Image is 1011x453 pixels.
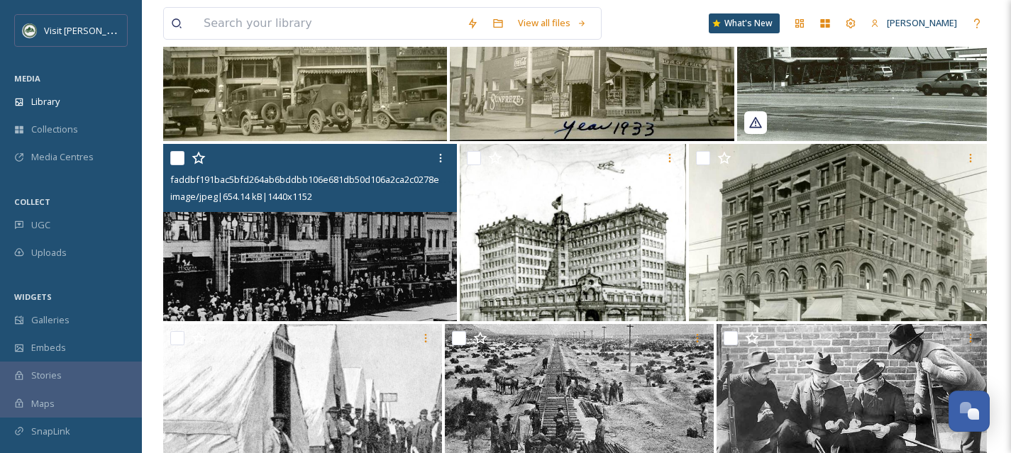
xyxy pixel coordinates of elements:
[31,341,66,354] span: Embeds
[163,144,457,321] img: faddbf191bac5bfd264ab6bddbb106e681db50d106a2ca2c0278e770232a0e20.jpg
[709,13,780,33] a: What's New
[887,16,957,29] span: [PERSON_NAME]
[511,9,594,37] a: View all files
[460,144,686,321] img: Ben Lomond Hotel Courtesy Special Collections Department, Stewart Library, Weber State University...
[14,73,40,84] span: MEDIA
[31,95,60,108] span: Library
[44,23,134,37] span: Visit [PERSON_NAME]
[31,369,62,382] span: Stories
[689,144,987,321] img: First National Bank Courtesy Special Collections Department, Stewart Library, Weber State Univers...
[14,291,52,302] span: WIDGETS
[31,150,94,164] span: Media Centres
[31,246,67,259] span: Uploads
[14,196,50,207] span: COLLECT
[31,218,50,232] span: UGC
[949,391,990,432] button: Open Chat
[170,190,312,203] span: image/jpeg | 654.14 kB | 1440 x 1152
[197,8,460,39] input: Search your library
[31,425,70,438] span: SnapLink
[31,123,78,136] span: Collections
[23,23,37,38] img: Unknown.png
[863,9,964,37] a: [PERSON_NAME]
[31,313,70,327] span: Galleries
[170,172,509,186] span: faddbf191bac5bfd264ab6bddbb106e681db50d106a2ca2c0278e770232a0e20.jpg
[31,397,55,410] span: Maps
